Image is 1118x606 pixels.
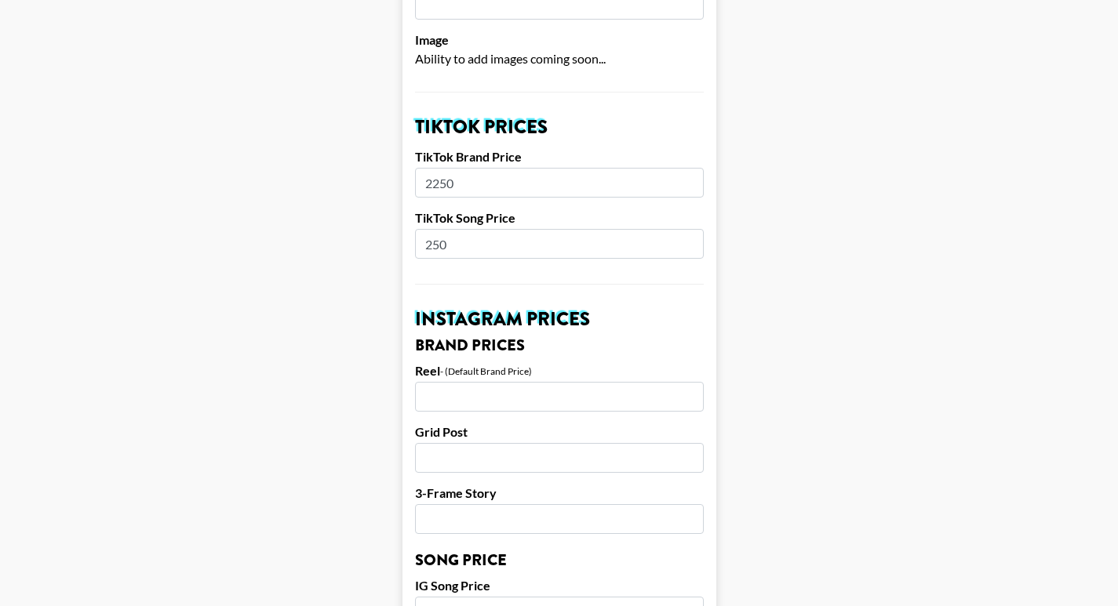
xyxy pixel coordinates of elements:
[415,210,704,226] label: TikTok Song Price
[415,149,704,165] label: TikTok Brand Price
[415,553,704,568] h3: Song Price
[440,365,532,377] div: - (Default Brand Price)
[415,363,440,379] label: Reel
[415,338,704,354] h3: Brand Prices
[415,424,704,440] label: Grid Post
[415,578,704,593] label: IG Song Price
[415,485,704,501] label: 3-Frame Story
[415,32,704,48] label: Image
[415,118,704,136] h2: TikTok Prices
[415,51,606,66] span: Ability to add images coming soon...
[415,310,704,328] h2: Instagram Prices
